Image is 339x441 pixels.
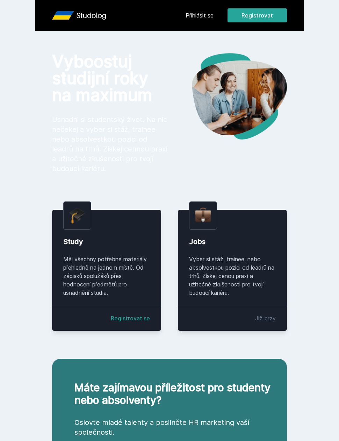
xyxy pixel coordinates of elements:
button: Registrovat [228,8,287,22]
a: Přihlásit se [186,11,214,20]
a: Registrovat se [111,314,150,322]
div: Měj všechny potřebné materiály přehledně na jednom místě. Od zápisků spolužáků přes hodnocení pře... [63,255,150,297]
img: hero.png [169,53,287,140]
h1: Vyboostuj studijní roky na maximum [52,53,169,104]
div: Již brzy [255,314,276,322]
img: briefcase.png [195,206,211,224]
h2: Máte zajímavou příležitost pro studenty nebo absolventy? [74,381,276,406]
img: graduation-cap.png [69,207,85,224]
div: Study [63,237,150,247]
div: Vyber si stáž, trainee, nebo absolvestkou pozici od leadrů na trhů. Získej cenou praxi a užitečné... [189,255,276,297]
p: Usnadni si studentský život. Na nic nečekej a vyber si stáž, trainee nebo absolvestkou pozici od ... [52,115,169,173]
div: Jobs [189,237,276,247]
p: Oslovte mladé talenty a posilněte HR marketing vaší společnosti. [74,418,276,437]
